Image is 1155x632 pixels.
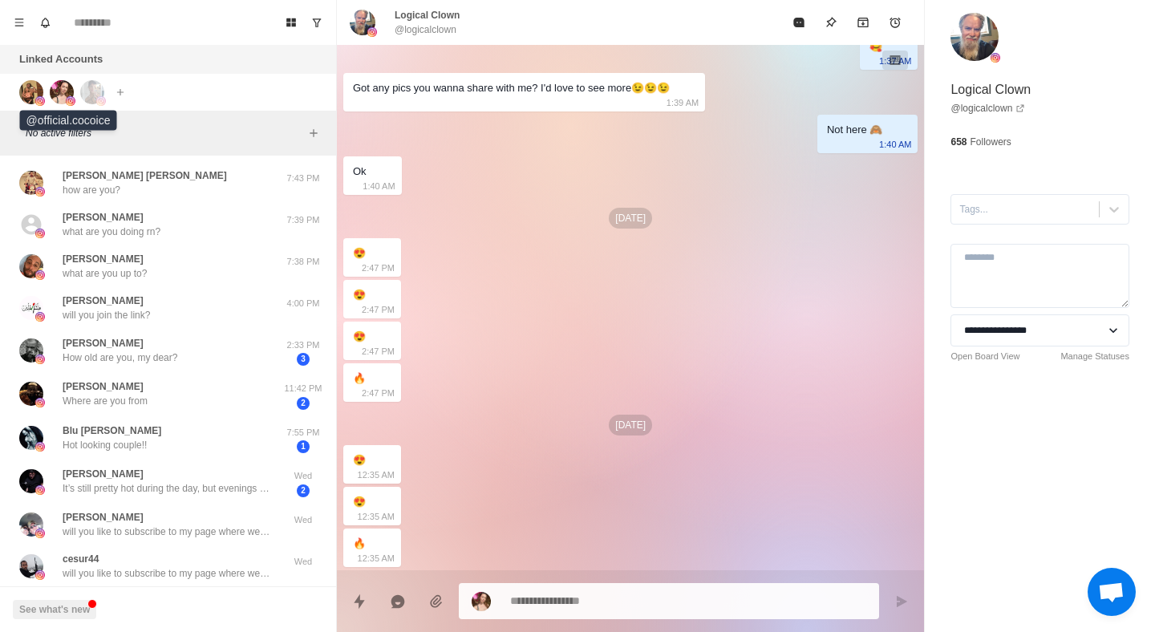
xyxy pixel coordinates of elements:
p: how are you? [63,183,120,197]
p: [PERSON_NAME] [PERSON_NAME] [63,168,227,183]
div: 🥰 [869,38,882,55]
a: Open Board View [950,350,1019,363]
img: picture [35,312,45,322]
p: Hot looking couple!! [63,438,147,452]
button: Add reminder [879,6,911,38]
span: 1 [297,440,310,453]
img: picture [19,254,43,278]
p: It’s still pretty hot during the day, but evenings are getting better 😊 How about there?” [63,481,271,496]
button: Add filters [304,124,323,143]
div: 😍 [353,452,366,469]
p: [PERSON_NAME] [63,252,144,266]
img: picture [472,592,491,611]
img: picture [19,171,43,195]
p: [PERSON_NAME] [63,294,144,308]
img: picture [19,426,43,450]
img: picture [991,53,1000,63]
img: picture [350,10,375,35]
p: 7:38 PM [283,255,323,269]
p: 7:43 PM [283,172,323,185]
div: Got any pics you wanna share with me? I'd love to see more😉😉😉 [353,79,670,97]
p: what are you up to? [63,266,147,281]
p: 12:35 AM [358,508,395,525]
p: Followers [971,135,1011,149]
img: picture [19,554,43,578]
p: Wed [283,469,323,483]
p: 2:47 PM [362,384,395,402]
p: 1:37 AM [879,52,911,70]
div: Open chat [1088,568,1136,616]
p: 1:40 AM [879,136,911,153]
p: will you like to subscribe to my page where we can get so personal and i can show you everything ... [63,566,271,581]
p: 7:39 PM [283,213,323,227]
button: Add media [420,585,452,618]
img: picture [96,96,106,106]
p: 2:33 PM [283,338,323,352]
button: Add account [111,83,130,102]
button: Board View [278,10,304,35]
p: cesur44 [63,552,99,566]
p: will you join the link? [63,308,150,322]
button: Notifications [32,10,58,35]
p: 1:39 AM [667,94,699,111]
p: 4:00 PM [283,297,323,310]
img: picture [50,80,74,104]
p: [PERSON_NAME] [63,210,144,225]
p: what are you doing rn? [63,225,160,239]
button: Send message [885,585,918,618]
img: picture [19,382,43,406]
p: 2:47 PM [362,301,395,318]
button: Pin [815,6,847,38]
img: picture [35,529,45,538]
img: picture [19,296,43,320]
p: [PERSON_NAME] [63,336,144,350]
img: picture [66,96,75,106]
p: 658 [950,135,967,149]
img: picture [35,229,45,238]
span: 2 [297,484,310,497]
p: [DATE] [609,208,652,229]
p: Logical Clown [395,8,460,22]
p: Linked Accounts [19,51,103,67]
a: Manage Statuses [1060,350,1129,363]
div: 😍 [353,493,366,511]
p: How old are you, my dear? [63,350,177,365]
button: Menu [6,10,32,35]
button: Archive [847,6,879,38]
img: picture [35,485,45,495]
p: will you like to subscribe to my page where we can get so personal and i can show you everything ... [63,525,271,539]
img: picture [35,270,45,280]
img: picture [19,338,43,363]
img: picture [35,187,45,196]
a: @logicalclown [950,101,1025,115]
p: 2:47 PM [362,259,395,277]
p: Logical Clown [950,80,1031,99]
p: Wed [283,555,323,569]
div: 🔥 [353,370,366,387]
div: Not here 🙈 [827,121,882,139]
p: [PERSON_NAME] [63,379,144,394]
img: picture [19,512,43,537]
p: 2:47 PM [362,342,395,360]
img: picture [367,27,377,37]
button: See what's new [13,600,96,619]
div: 🔥 [353,535,366,553]
p: Where are you from [63,394,148,408]
p: [PERSON_NAME] [63,467,144,481]
p: [PERSON_NAME] [63,510,144,525]
p: @logicalclown [395,22,456,37]
p: 11:42 PM [283,382,323,395]
p: [DATE] [609,415,652,436]
button: Reply with AI [382,585,414,618]
p: 1:40 AM [363,177,395,195]
img: picture [19,469,43,493]
button: Show unread conversations [304,10,330,35]
img: picture [35,570,45,580]
img: picture [80,80,104,104]
div: 😍 [353,286,366,304]
div: 😍 [353,245,366,262]
div: 😍 [353,328,366,346]
img: picture [35,442,45,452]
img: picture [950,13,999,61]
img: picture [35,354,45,364]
